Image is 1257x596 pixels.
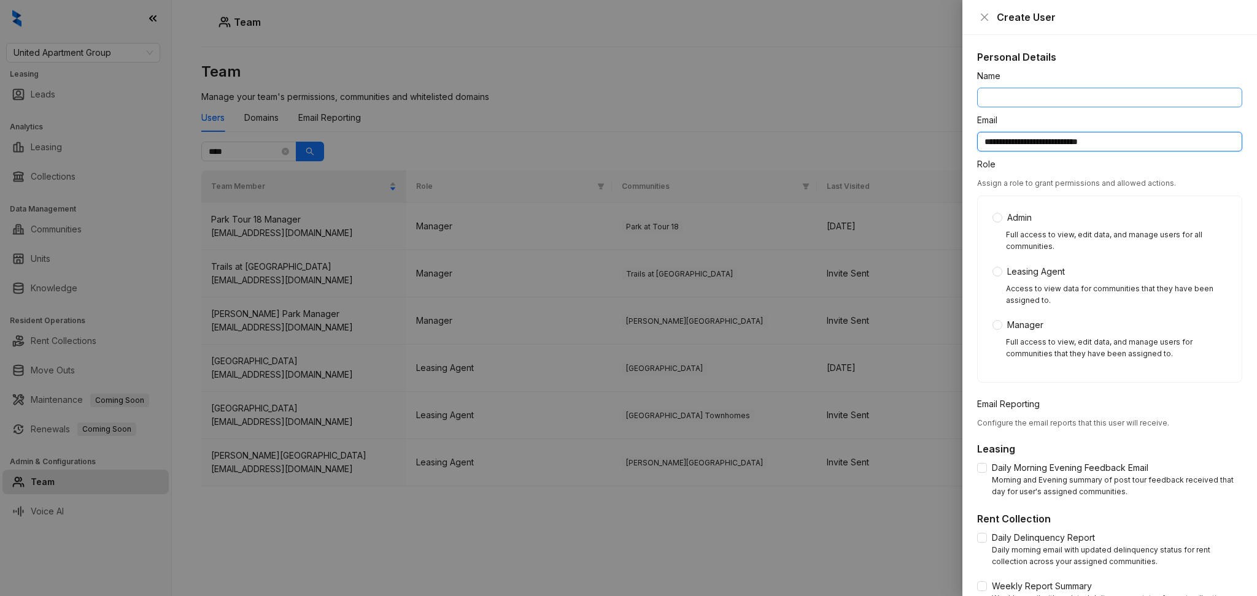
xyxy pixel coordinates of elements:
[1006,337,1227,360] div: Full access to view, edit data, and manage users for communities that they have been assigned to.
[977,178,1176,188] span: Assign a role to grant permissions and allowed actions.
[977,132,1242,151] input: Email
[1006,283,1227,307] div: Access to view data for communities that they have been assigned to.
[980,12,989,22] span: close
[977,69,1008,83] label: Name
[992,544,1242,568] div: Daily morning email with updated delinquency status for rent collection across your assigned comm...
[977,441,1242,456] h5: Leasing
[977,113,1005,127] label: Email
[987,579,1097,593] span: Weekly Report Summary
[1002,318,1048,332] span: Manager
[977,397,1048,411] label: Email Reporting
[1002,211,1037,224] span: Admin
[987,531,1100,544] span: Daily Delinquency Report
[977,511,1242,526] h5: Rent Collection
[977,10,992,25] button: Close
[1006,229,1227,253] div: Full access to view, edit data, and manage users for all communities.
[997,10,1242,25] div: Create User
[992,475,1242,498] div: Morning and Evening summary of post tour feedback received that day for user's assigned communities.
[977,158,1004,171] label: Role
[977,418,1169,427] span: Configure the email reports that this user will receive.
[987,461,1153,475] span: Daily Morning Evening Feedback Email
[1002,265,1070,278] span: Leasing Agent
[977,88,1242,107] input: Name
[977,50,1242,64] h5: Personal Details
